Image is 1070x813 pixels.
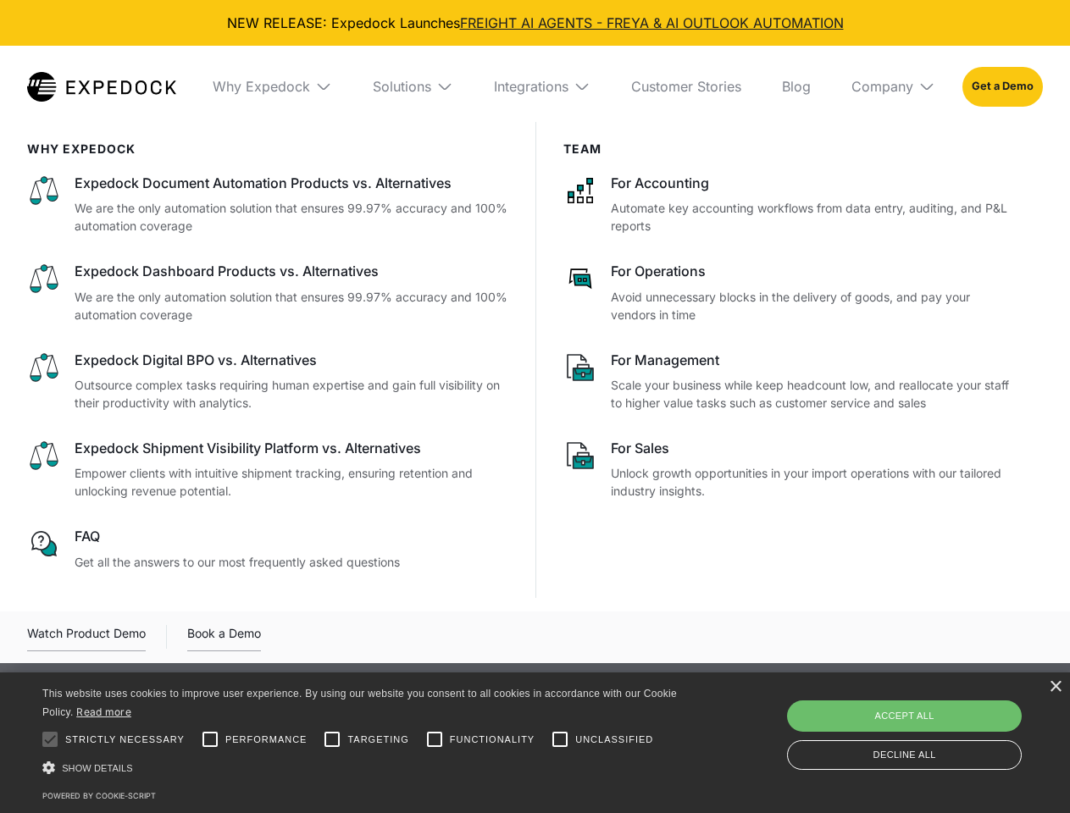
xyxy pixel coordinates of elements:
div: Company [851,78,913,95]
div: Integrations [480,46,604,127]
img: scale icon [27,262,61,296]
a: rectangular chat bubble iconFor OperationsAvoid unnecessary blocks in the delivery of goods, and ... [563,262,1017,323]
a: Blog [768,46,824,127]
div: Why Expedock [213,78,310,95]
iframe: Chat Widget [788,630,1070,813]
img: regular chat bubble icon [27,527,61,561]
div: Why Expedock [199,46,346,127]
a: Get a Demo [962,67,1043,106]
div: WHy Expedock [27,142,508,157]
a: Powered by cookie-script [42,791,156,800]
p: We are the only automation solution that ensures 99.97% accuracy and 100% automation coverage [75,288,508,324]
div: Expedock Document Automation Products vs. Alternatives [75,174,508,192]
div: Solutions [373,78,431,95]
img: scale icon [27,174,61,207]
span: Functionality [450,733,535,747]
span: Show details [62,763,133,773]
div: Expedock Digital BPO vs. Alternatives [75,351,508,369]
p: Automate key accounting workflows from data entry, auditing, and P&L reports [611,199,1017,235]
p: We are the only automation solution that ensures 99.97% accuracy and 100% automation coverage [75,199,508,235]
a: FREIGHT AI AGENTS - FREYA & AI OUTLOOK AUTOMATION [460,14,844,31]
div: Expedock Dashboard Products vs. Alternatives [75,262,508,280]
div: Show details [42,759,683,777]
p: Avoid unnecessary blocks in the delivery of goods, and pay your vendors in time [611,288,1017,324]
a: Book a Demo [187,623,261,651]
div: For Sales [611,439,1017,457]
div: Team [563,142,1017,157]
img: scale icon [27,439,61,473]
img: network like icon [563,174,597,207]
p: Outsource complex tasks requiring human expertise and gain full visibility on their productivity ... [75,376,508,412]
a: paper and bag iconFor ManagementScale your business while keep headcount low, and reallocate your... [563,351,1017,412]
a: open lightbox [27,623,146,651]
span: This website uses cookies to improve user experience. By using our website you consent to all coo... [42,688,677,719]
span: Strictly necessary [65,733,185,747]
div: Expedock Shipment Visibility Platform vs. Alternatives [75,439,508,457]
span: Targeting [347,733,408,747]
a: regular chat bubble iconFAQGet all the answers to our most frequently asked questions [27,527,508,570]
div: Watch Product Demo [27,623,146,651]
div: Company [838,46,949,127]
div: For Management [611,351,1017,369]
a: scale iconExpedock Shipment Visibility Platform vs. AlternativesEmpower clients with intuitive sh... [27,439,508,500]
div: FAQ [75,527,508,545]
div: For Operations [611,262,1017,280]
a: paper and bag iconFor SalesUnlock growth opportunities in your import operations with our tailore... [563,439,1017,500]
img: rectangular chat bubble icon [563,262,597,296]
a: Customer Stories [618,46,755,127]
a: scale iconExpedock Digital BPO vs. AlternativesOutsource complex tasks requiring human expertise ... [27,351,508,412]
img: scale icon [27,351,61,384]
p: Empower clients with intuitive shipment tracking, ensuring retention and unlocking revenue potent... [75,464,508,500]
img: paper and bag icon [563,439,597,473]
a: scale iconExpedock Dashboard Products vs. AlternativesWe are the only automation solution that en... [27,262,508,323]
div: For Accounting [611,174,1017,192]
p: Get all the answers to our most frequently asked questions [75,553,508,571]
p: Unlock growth opportunities in your import operations with our tailored industry insights. [611,464,1017,500]
a: scale iconExpedock Document Automation Products vs. AlternativesWe are the only automation soluti... [27,174,508,235]
a: Read more [76,705,131,718]
div: NEW RELEASE: Expedock Launches [14,14,1056,32]
div: Integrations [494,78,568,95]
a: network like iconFor AccountingAutomate key accounting workflows from data entry, auditing, and P... [563,174,1017,235]
img: paper and bag icon [563,351,597,384]
span: Performance [225,733,308,747]
span: Unclassified [575,733,653,747]
p: Scale your business while keep headcount low, and reallocate your staff to higher value tasks suc... [611,376,1017,412]
div: Solutions [359,46,467,127]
